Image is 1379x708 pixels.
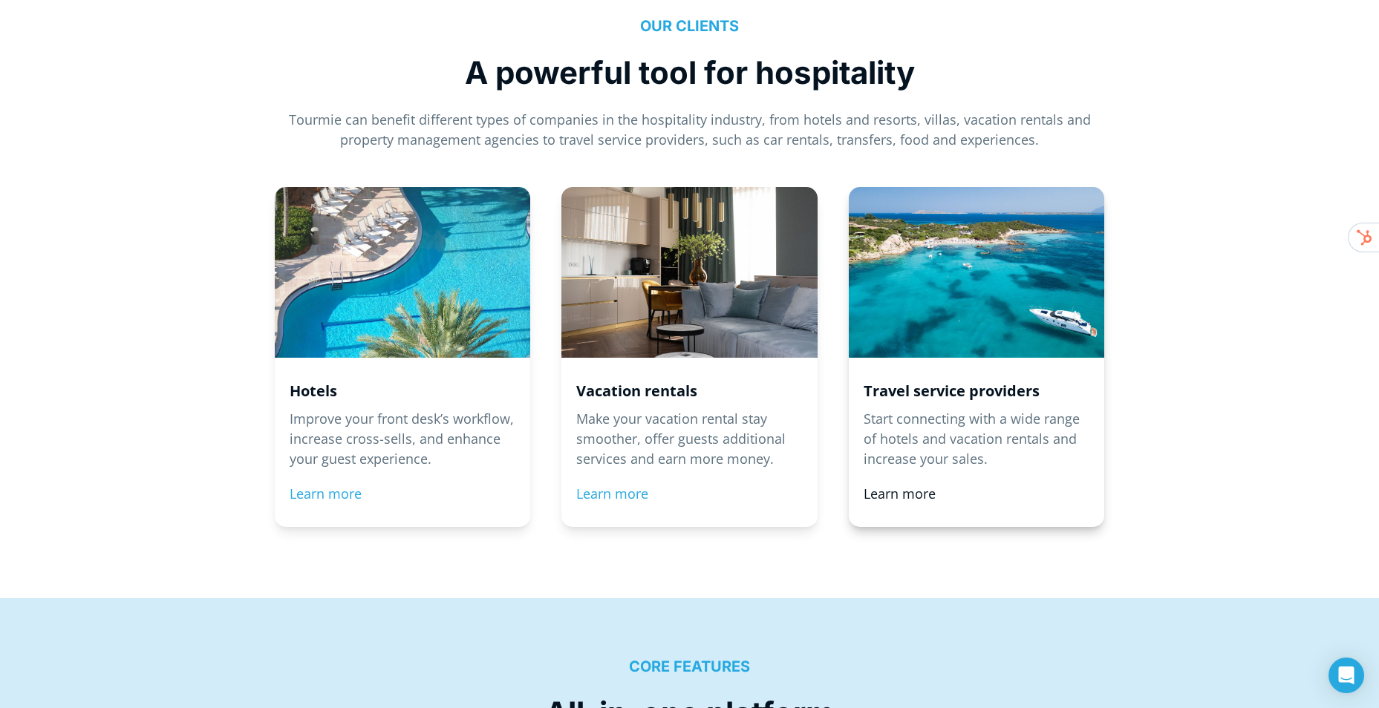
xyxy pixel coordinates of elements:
div: Open Intercom Messenger [1329,658,1364,693]
h5: OUR CLIENTS [278,17,1101,36]
h5: CORE FEATURES [278,658,1101,676]
a: Learn more [576,485,648,502]
strong: Travel service providers [864,381,1040,401]
span: A powerful tool for hospitality [465,53,915,91]
p: Improve your front desk’s workflow, increase cross-sells, and enhance your guest experience. [290,409,516,469]
p: Make your vacation rental stay smoother, offer guests additional services and earn more money. [576,409,803,469]
strong: Vacation rentals [576,381,697,401]
p: Start connecting with a wide range of hotels and vacation rentals and increase your sales. [864,409,1090,469]
a: Learn more [290,485,362,502]
p: Tourmie can benefit different types of companies in the hospitality industry, from hotels and res... [278,110,1101,150]
strong: Hotels [290,381,337,401]
a: Learn more [864,485,936,502]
